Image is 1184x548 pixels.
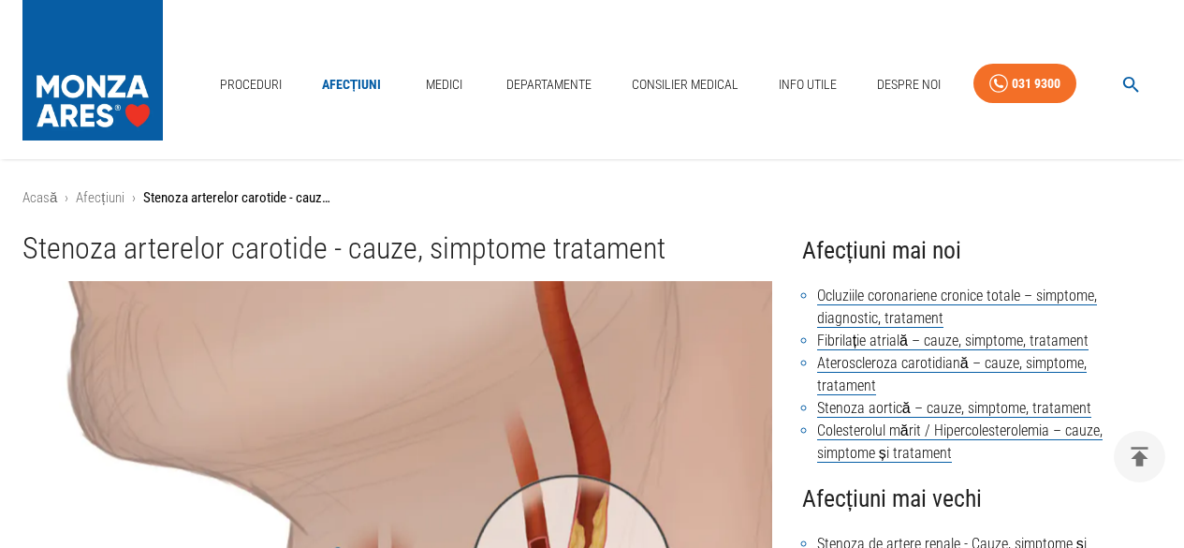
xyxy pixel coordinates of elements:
h4: Afecțiuni mai vechi [802,480,1162,518]
a: Ocluziile coronariene cronice totale – simptome, diagnostic, tratament [817,287,1097,328]
a: Consilier Medical [624,66,746,104]
a: Colesterolul mărit / Hipercolesterolemia – cauze, simptome și tratament [817,422,1103,463]
h1: Stenoza arterelor carotide - cauze, simptome tratament [22,231,772,266]
button: delete [1114,431,1165,482]
a: Medici [414,66,474,104]
a: Despre Noi [870,66,948,104]
p: Stenoza arterelor carotide - cauze, simptome tratament [143,187,330,209]
a: 031 9300 [973,64,1076,104]
a: Afecțiuni [314,66,389,104]
a: Departamente [499,66,599,104]
a: Ateroscleroza carotidiană – cauze, simptome, tratament [817,354,1087,395]
h4: Afecțiuni mai noi [802,231,1162,270]
a: Acasă [22,189,57,206]
a: Afecțiuni [76,189,124,206]
a: Fibrilație atrială – cauze, simptome, tratament [817,332,1089,350]
a: Proceduri [212,66,289,104]
div: 031 9300 [1012,72,1060,96]
a: Info Utile [771,66,844,104]
li: › [65,187,68,209]
nav: breadcrumb [22,187,1162,209]
a: Stenoza aortică – cauze, simptome, tratament [817,399,1091,418]
li: › [132,187,136,209]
